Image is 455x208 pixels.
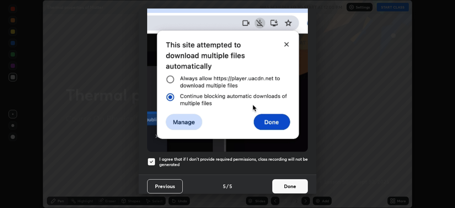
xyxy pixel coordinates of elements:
h4: / [226,182,229,190]
h5: I agree that if I don't provide required permissions, class recording will not be generated [159,156,308,167]
button: Done [272,179,308,193]
h4: 5 [229,182,232,190]
button: Previous [147,179,183,193]
h4: 5 [223,182,226,190]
